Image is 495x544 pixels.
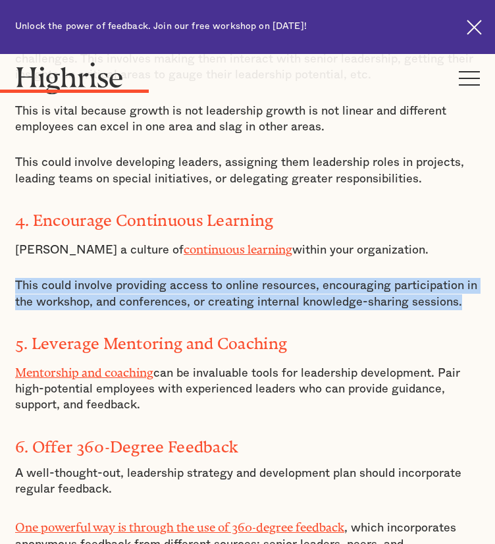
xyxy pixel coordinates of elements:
[15,520,344,528] a: One powerful way is through the use of 360-degree feedback
[467,20,482,35] img: Cross icon
[15,438,238,448] strong: 6. Offer 360-Degree Feedback
[15,278,480,310] p: This could involve providing access to online resources, encouraging participation in the worksho...
[15,362,480,414] p: can be invaluable tools for leadership development. Pair high-potential employees with experience...
[15,211,274,221] strong: 4. Encourage Continuous Learning
[15,239,480,258] p: [PERSON_NAME] a culture of within your organization.
[15,466,480,498] p: A well-thought-out, leadership strategy and development plan should incorporate regular feedback.
[15,155,480,187] p: This could involve developing leaders, assigning them leadership roles in projects, leading teams...
[184,242,292,250] a: continuous learning
[15,62,124,94] img: Highrise logo
[15,335,287,344] strong: 5. Leverage Mentoring and Coaching
[15,366,153,373] a: Mentorship and coaching
[15,103,480,136] p: This is vital because growth is not leadership growth is not linear and different employees can e...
